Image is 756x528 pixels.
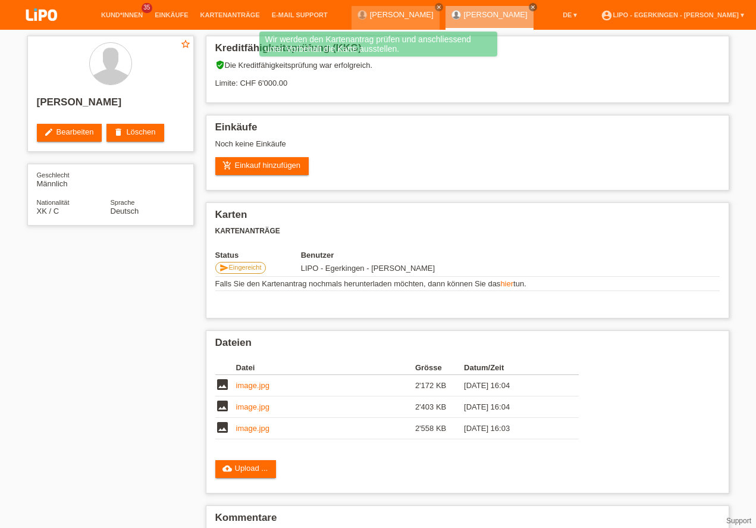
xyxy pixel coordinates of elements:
[12,24,71,33] a: LIPO pay
[500,279,513,288] a: hier
[557,11,583,18] a: DE ▾
[464,375,561,396] td: [DATE] 16:04
[106,124,164,142] a: deleteLöschen
[215,420,230,435] i: image
[37,207,59,215] span: Kosovo / C / 15.08.2007
[215,227,720,236] h3: Kartenanträge
[530,4,536,10] i: close
[195,11,266,18] a: Kartenanträge
[415,418,464,439] td: 2'558 KB
[601,10,613,21] i: account_circle
[301,251,503,260] th: Benutzer
[111,207,139,215] span: Deutsch
[464,418,561,439] td: [DATE] 16:03
[464,361,561,375] th: Datum/Zeit
[464,10,528,19] a: [PERSON_NAME]
[229,264,262,271] span: Eingereicht
[529,3,537,11] a: close
[370,10,434,19] a: [PERSON_NAME]
[215,121,720,139] h2: Einkäufe
[222,464,232,473] i: cloud_upload
[149,11,194,18] a: Einkäufe
[215,460,277,478] a: cloud_uploadUpload ...
[435,3,443,11] a: close
[726,517,751,525] a: Support
[37,96,184,114] h2: [PERSON_NAME]
[44,127,54,137] i: edit
[266,11,334,18] a: E-Mail Support
[37,170,111,188] div: Männlich
[142,3,152,13] span: 35
[215,60,720,96] div: Die Kreditfähigkeitsprüfung war erfolgreich. Limite: CHF 6'000.00
[215,277,720,291] td: Falls Sie den Kartenantrag nochmals herunterladen möchten, dann können Sie das tun.
[219,263,229,273] i: send
[37,171,70,179] span: Geschlecht
[215,209,720,227] h2: Karten
[595,11,750,18] a: account_circleLIPO - Egerkingen - [PERSON_NAME] ▾
[236,402,269,411] a: image.jpg
[215,157,309,175] a: add_shopping_cartEinkauf hinzufügen
[236,424,269,433] a: image.jpg
[215,251,301,260] th: Status
[222,161,232,170] i: add_shopping_cart
[236,381,269,390] a: image.jpg
[215,377,230,392] i: image
[236,361,415,375] th: Datei
[111,199,135,206] span: Sprache
[37,124,102,142] a: editBearbeiten
[415,375,464,396] td: 2'172 KB
[215,399,230,413] i: image
[215,60,225,70] i: verified_user
[37,199,70,206] span: Nationalität
[114,127,123,137] i: delete
[301,264,435,273] span: 06.10.2025
[215,139,720,157] div: Noch keine Einkäufe
[436,4,442,10] i: close
[464,396,561,418] td: [DATE] 16:04
[95,11,149,18] a: Kund*innen
[415,396,464,418] td: 2'403 KB
[215,337,720,355] h2: Dateien
[415,361,464,375] th: Grösse
[259,32,497,57] div: Wir werden den Kartenantrag prüfen und anschliessend unter Vorbehalt die Karte ausstellen.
